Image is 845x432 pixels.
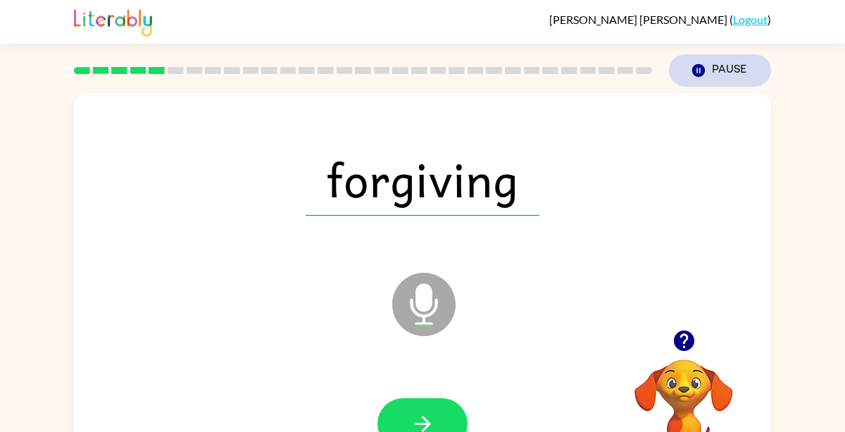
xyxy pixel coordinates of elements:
[549,13,771,26] div: ( )
[669,54,771,87] button: Pause
[74,6,152,37] img: Literably
[306,142,539,216] span: forgiving
[549,13,730,26] span: [PERSON_NAME] [PERSON_NAME]
[733,13,768,26] a: Logout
